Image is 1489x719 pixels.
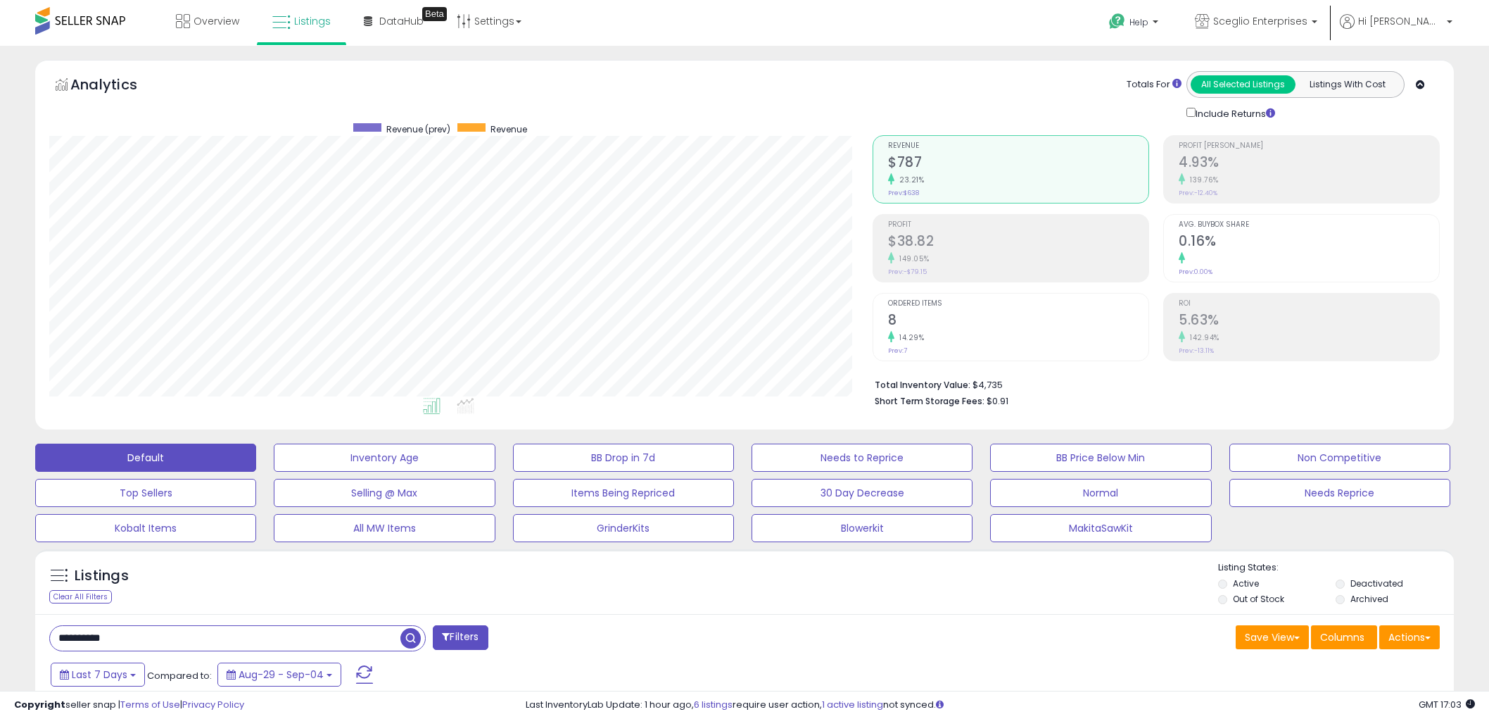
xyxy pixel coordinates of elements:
span: DataHub [379,14,424,28]
button: GrinderKits [513,514,734,542]
strong: Copyright [14,698,65,711]
button: Aug-29 - Sep-04 [217,663,341,687]
button: Selling @ Max [274,479,495,507]
span: Revenue (prev) [386,123,450,135]
button: Needs Reprice [1229,479,1450,507]
button: Columns [1311,625,1377,649]
span: Overview [194,14,239,28]
button: Kobalt Items [35,514,256,542]
span: Sceglio Enterprises [1213,14,1307,28]
button: Filters [433,625,488,650]
small: Prev: -$79.15 [888,268,927,276]
a: Terms of Use [120,698,180,711]
small: Prev: -12.40% [1179,189,1217,197]
span: $0.91 [987,394,1008,408]
button: Inventory Age [274,444,495,472]
small: 23.21% [894,175,924,185]
a: Help [1098,2,1172,46]
button: All Selected Listings [1191,75,1295,94]
span: Help [1129,16,1148,28]
small: Prev: 0.00% [1179,268,1212,276]
div: Last InventoryLab Update: 1 hour ago, require user action, not synced. [526,699,1475,712]
h2: 8 [888,312,1148,331]
label: Active [1233,577,1259,589]
p: Listing States: [1218,561,1454,575]
button: Default [35,444,256,472]
span: 2025-09-12 17:03 GMT [1419,698,1475,711]
button: Save View [1236,625,1309,649]
span: Columns [1320,630,1364,644]
a: 6 listings [694,698,733,711]
button: Items Being Repriced [513,479,734,507]
button: All MW Items [274,514,495,542]
div: seller snap | | [14,699,244,712]
h5: Listings [75,566,129,586]
li: $4,735 [875,375,1429,392]
div: Totals For [1127,78,1181,92]
div: Include Returns [1176,105,1292,121]
button: Top Sellers [35,479,256,507]
button: Non Competitive [1229,444,1450,472]
button: Actions [1379,625,1440,649]
label: Archived [1350,593,1388,605]
button: Listings With Cost [1295,75,1400,94]
span: Profit [PERSON_NAME] [1179,142,1439,150]
h2: 5.63% [1179,312,1439,331]
small: 142.94% [1185,332,1219,343]
span: ROI [1179,300,1439,308]
small: 139.76% [1185,175,1219,185]
small: Prev: $638 [888,189,919,197]
i: Get Help [1108,13,1126,30]
button: BB Drop in 7d [513,444,734,472]
button: Last 7 Days [51,663,145,687]
div: Clear All Filters [49,590,112,604]
span: Compared to: [147,669,212,682]
button: Normal [990,479,1211,507]
span: Revenue [888,142,1148,150]
span: Ordered Items [888,300,1148,308]
div: Tooltip anchor [422,7,447,21]
b: Short Term Storage Fees: [875,395,984,407]
a: Hi [PERSON_NAME] [1340,14,1452,46]
b: Total Inventory Value: [875,379,970,391]
h2: 4.93% [1179,154,1439,173]
span: Revenue [490,123,527,135]
label: Deactivated [1350,577,1403,589]
small: 14.29% [894,332,924,343]
a: 1 active listing [822,698,883,711]
span: Profit [888,221,1148,229]
button: Needs to Reprice [752,444,972,472]
h2: $38.82 [888,233,1148,252]
button: BB Price Below Min [990,444,1211,472]
button: MakitaSawKit [990,514,1211,542]
button: Blowerkit [752,514,972,542]
h5: Analytics [70,75,165,98]
small: Prev: 7 [888,346,907,355]
small: 149.05% [894,254,930,264]
small: Prev: -13.11% [1179,346,1214,355]
span: Listings [294,14,331,28]
h2: $787 [888,154,1148,173]
label: Out of Stock [1233,593,1284,605]
span: Last 7 Days [72,668,127,682]
a: Privacy Policy [182,698,244,711]
button: 30 Day Decrease [752,479,972,507]
span: Aug-29 - Sep-04 [239,668,324,682]
span: Hi [PERSON_NAME] [1358,14,1443,28]
h2: 0.16% [1179,233,1439,252]
span: Avg. Buybox Share [1179,221,1439,229]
